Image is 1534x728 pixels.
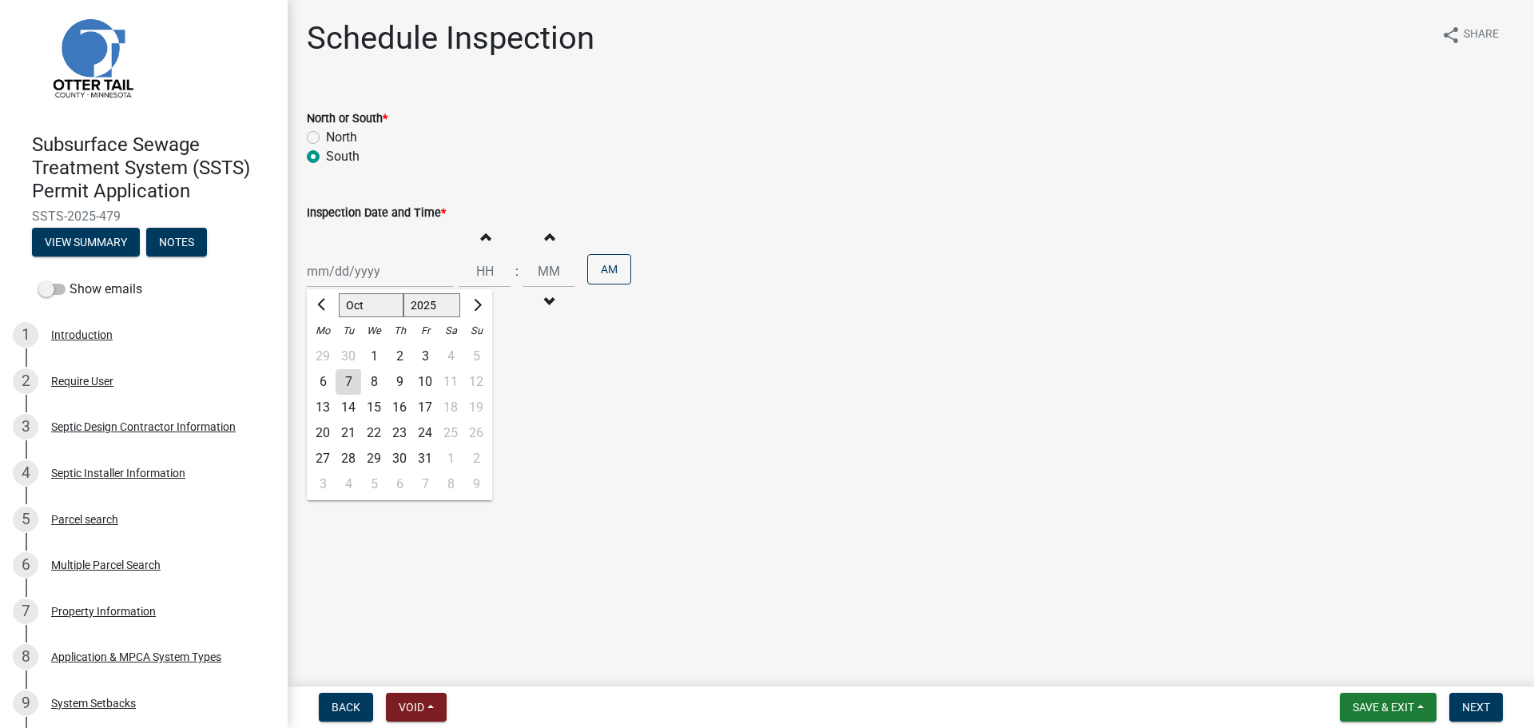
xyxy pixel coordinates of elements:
div: 8 [13,644,38,670]
div: Friday, October 10, 2025 [412,369,438,395]
div: 15 [361,395,387,420]
button: Notes [146,228,207,257]
button: Save & Exit [1340,693,1437,722]
div: Friday, October 24, 2025 [412,420,438,446]
div: 30 [387,446,412,471]
div: Parcel search [51,514,118,525]
div: Sa [438,318,463,344]
div: Friday, October 31, 2025 [412,446,438,471]
button: Next month [467,292,486,318]
div: Monday, October 6, 2025 [310,369,336,395]
div: 20 [310,420,336,446]
input: Hours [459,255,511,288]
div: 2 [387,344,412,369]
div: Application & MPCA System Types [51,651,221,662]
div: Fr [412,318,438,344]
div: Friday, November 7, 2025 [412,471,438,497]
div: 24 [412,420,438,446]
span: Share [1464,26,1499,45]
h1: Schedule Inspection [307,19,594,58]
div: 1 [13,322,38,348]
div: Require User [51,376,113,387]
div: Wednesday, November 5, 2025 [361,471,387,497]
select: Select year [403,293,461,317]
div: 23 [387,420,412,446]
span: Save & Exit [1353,701,1414,714]
div: 28 [336,446,361,471]
div: Tuesday, October 14, 2025 [336,395,361,420]
div: 8 [361,369,387,395]
div: Thursday, November 6, 2025 [387,471,412,497]
input: mm/dd/yyyy [307,255,453,288]
div: Monday, September 29, 2025 [310,344,336,369]
div: 29 [310,344,336,369]
div: Wednesday, October 15, 2025 [361,395,387,420]
div: 5 [361,471,387,497]
div: 9 [13,690,38,716]
button: Next [1449,693,1503,722]
div: We [361,318,387,344]
div: 31 [412,446,438,471]
div: 6 [310,369,336,395]
label: Inspection Date and Time [307,208,446,219]
i: share [1441,26,1460,45]
span: Back [332,701,360,714]
h4: Subsurface Sewage Treatment System (SSTS) Permit Application [32,133,275,202]
div: Thursday, October 2, 2025 [387,344,412,369]
input: Minutes [523,255,574,288]
div: Thursday, October 23, 2025 [387,420,412,446]
div: Monday, November 3, 2025 [310,471,336,497]
div: Friday, October 3, 2025 [412,344,438,369]
div: 6 [13,552,38,578]
div: 4 [13,460,38,486]
label: North or South [307,113,387,125]
div: 29 [361,446,387,471]
div: Tuesday, October 21, 2025 [336,420,361,446]
div: Tuesday, October 7, 2025 [336,369,361,395]
span: SSTS-2025-479 [32,209,256,224]
div: 21 [336,420,361,446]
div: 9 [387,369,412,395]
div: Th [387,318,412,344]
div: Tuesday, September 30, 2025 [336,344,361,369]
span: Void [399,701,424,714]
div: 3 [13,414,38,440]
div: : [511,262,523,281]
button: shareShare [1429,19,1512,50]
div: 4 [336,471,361,497]
label: North [326,128,357,147]
div: Tuesday, November 4, 2025 [336,471,361,497]
div: Wednesday, October 29, 2025 [361,446,387,471]
wm-modal-confirm: Summary [32,237,140,250]
div: Monday, October 13, 2025 [310,395,336,420]
div: Wednesday, October 1, 2025 [361,344,387,369]
div: Wednesday, October 22, 2025 [361,420,387,446]
button: Back [319,693,373,722]
div: 27 [310,446,336,471]
div: 16 [387,395,412,420]
div: Tuesday, October 28, 2025 [336,446,361,471]
div: 7 [412,471,438,497]
div: Wednesday, October 8, 2025 [361,369,387,395]
button: Void [386,693,447,722]
div: 2 [13,368,38,394]
div: System Setbacks [51,698,136,709]
div: Septic Installer Information [51,467,185,479]
div: 5 [13,507,38,532]
button: AM [587,254,631,284]
div: Thursday, October 9, 2025 [387,369,412,395]
div: Thursday, October 16, 2025 [387,395,412,420]
button: View Summary [32,228,140,257]
div: Monday, October 20, 2025 [310,420,336,446]
div: 6 [387,471,412,497]
div: 14 [336,395,361,420]
div: 13 [310,395,336,420]
div: 1 [361,344,387,369]
div: 30 [336,344,361,369]
div: Mo [310,318,336,344]
div: Introduction [51,329,113,340]
button: Previous month [313,292,332,318]
div: Multiple Parcel Search [51,559,161,571]
span: Next [1462,701,1490,714]
div: 10 [412,369,438,395]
